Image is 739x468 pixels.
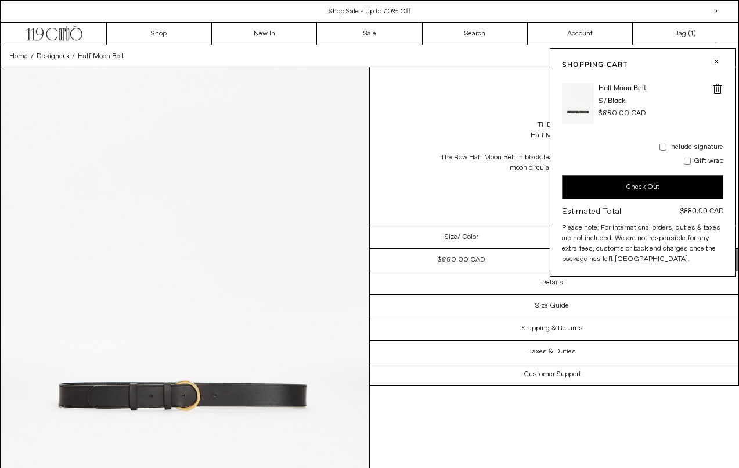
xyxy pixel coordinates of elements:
a: Search [423,23,528,45]
h3: Customer Support [524,370,581,378]
a: Sale [317,23,422,45]
span: Home [9,52,28,61]
h3: Size Guide [535,302,569,310]
span: 1 [691,29,693,38]
span: Half Moon Belt [78,52,124,61]
span: The Row Half Moon Belt in black features shiny calfskin leather with half moon circular buckle in... [438,152,670,173]
a: Shop Sale - Up to 70% Off [329,7,410,16]
a: Half Moon Belt [78,51,124,62]
h3: Details [541,278,563,287]
a: Home [9,51,28,62]
span: Size [445,232,457,242]
h3: Taxes & Duties [529,348,576,356]
a: The Row [538,120,570,130]
span: / Color [457,232,478,242]
a: Bag () [633,23,738,45]
a: New In [212,23,317,45]
div: Half Moon Belt [531,130,577,141]
span: / [72,51,75,62]
a: Designers [37,51,69,62]
span: Designers [37,52,69,61]
a: Account [528,23,633,45]
span: ) [691,28,696,39]
div: $880.00 CAD [438,255,485,265]
a: Shop [107,23,212,45]
h3: Shipping & Returns [522,324,583,333]
span: / [31,51,34,62]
